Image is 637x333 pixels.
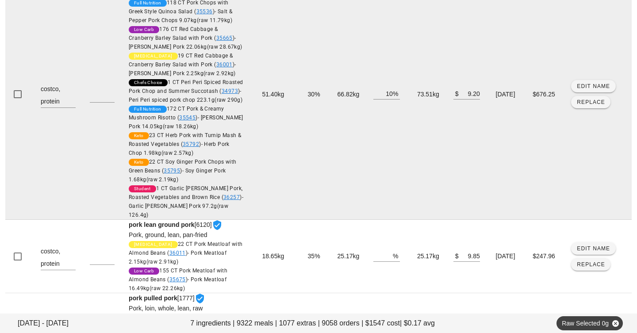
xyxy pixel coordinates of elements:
[262,253,284,260] span: 18.65kg
[134,241,173,248] span: [MEDICAL_DATA]
[489,220,525,293] td: [DATE]
[129,79,243,103] span: 1 CT Peri Peri Spiced Roasted Pork Chop and Summer Succotash ( )
[134,159,144,166] span: Keto
[129,141,230,156] span: - Herb Pork Chop 1.98kg
[134,132,144,139] span: Keto
[576,261,605,268] span: Replace
[216,61,233,68] a: 36001
[222,88,238,94] a: 34973
[134,185,151,192] span: Student
[207,44,242,50] span: (raw 28.67kg)
[129,132,241,156] span: 23 CT Herb Pork with Turnip Mash & Roasted Vegetables ( )
[129,268,227,291] span: 155 CT Pork Meatloaf with Almond Beans ( )
[169,250,186,256] a: 36011
[146,176,179,183] span: (raw 2.19kg)
[562,316,618,330] span: Raw Selected 0g
[183,141,199,147] a: 35792
[571,242,616,255] button: Edit Name
[196,8,213,15] a: 35536
[150,285,185,291] span: (raw 22.26kg)
[134,53,173,60] span: [MEDICAL_DATA]
[129,221,195,228] strong: pork lean ground pork
[216,35,233,41] a: 35665
[161,150,194,156] span: (raw 2.57kg)
[203,70,236,77] span: (raw 2.92kg)
[393,250,400,261] div: %
[179,115,196,121] a: 35545
[146,259,179,265] span: (raw 2.91kg)
[308,91,320,98] span: 30%
[129,53,236,77] span: 19 CT Red Cabbage & Cranberry Barley Salad with Pork ( )
[197,17,232,23] span: (raw 11.79kg)
[571,80,616,92] button: Edit Name
[129,61,236,77] span: - [PERSON_NAME] Pork 2.25kg
[215,97,242,103] span: (raw 290g)
[129,194,243,218] span: - Garlic [PERSON_NAME] Pork 97.2g
[134,26,154,33] span: Low Carb
[453,88,459,99] div: $
[393,88,400,99] div: %
[129,185,243,218] span: 1 CT Garlic [PERSON_NAME] Pork, Roasted Vegetables and Brown Rice ( )
[533,91,555,98] span: $676.25
[129,106,243,130] span: 172 CT Pork & Creamy Mushroom Risotto ( )
[169,276,186,283] a: 35675
[164,168,180,174] a: 35795
[129,295,177,302] strong: pork pulled pork
[576,245,610,252] span: Edit Name
[134,106,161,113] span: Full Nutrition
[129,305,203,312] span: Pork, loin, whole, lean, raw
[163,123,198,130] span: (raw 18.26kg)
[129,168,226,183] span: - Soy Ginger Pork 1.68kg
[576,83,610,89] span: Edit Name
[134,268,154,275] span: Low Carb
[611,319,619,327] button: Close
[223,194,240,200] a: 36257
[134,79,162,86] span: Chefs Choice
[400,318,435,329] span: | $0.17 avg
[129,26,242,50] span: 176 CT Red Cabbage & Cranberry Barley Salad with Pork ( )
[576,99,605,105] span: Replace
[533,253,555,260] span: $247.96
[262,91,284,98] span: 51.40kg
[129,159,236,183] span: 22 CT Soy Ginger Pork Chops with Green Beans ( )
[129,231,207,238] span: Pork, ground, lean, pan-fried
[308,253,320,260] span: 35%
[571,258,610,271] button: Replace
[327,220,367,293] td: 25.17kg
[453,250,459,261] div: $
[571,96,610,108] button: Replace
[407,220,446,293] td: 25.17kg
[129,221,243,293] span: [6120]
[129,241,242,265] span: 22 CT Pork Meatloaf with Almond Beans ( )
